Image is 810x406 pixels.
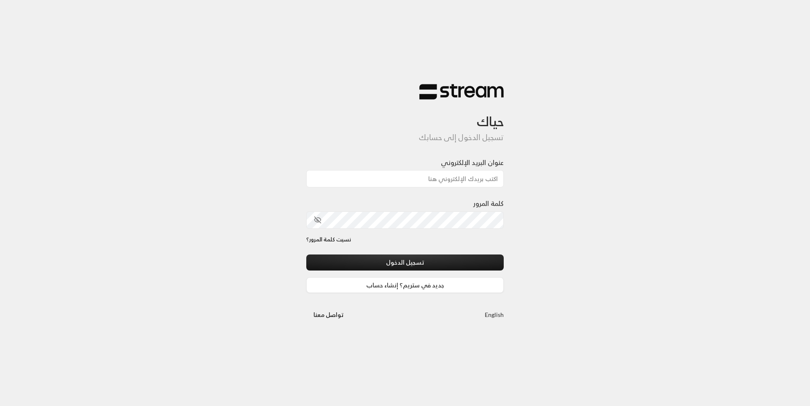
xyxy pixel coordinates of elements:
img: Stream Logo [419,84,504,100]
button: تسجيل الدخول [306,254,504,270]
a: English [485,307,504,322]
button: toggle password visibility [310,213,325,227]
input: اكتب بريدك الإلكتروني هنا [306,170,504,187]
h5: تسجيل الدخول إلى حسابك [306,133,504,142]
label: كلمة المرور [473,198,504,208]
h3: حياك [306,100,504,129]
label: عنوان البريد الإلكتروني [441,157,504,168]
a: نسيت كلمة المرور؟ [306,235,351,244]
a: جديد في ستريم؟ إنشاء حساب [306,277,504,293]
a: تواصل معنا [306,309,351,320]
button: تواصل معنا [306,307,351,322]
